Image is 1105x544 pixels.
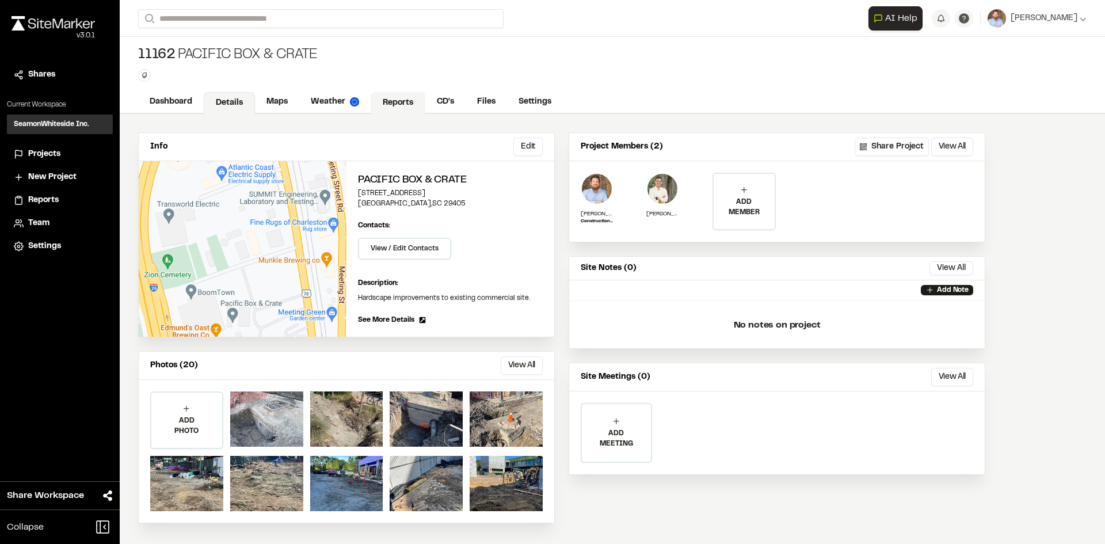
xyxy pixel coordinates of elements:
p: Site Notes (0) [581,262,637,275]
button: View / Edit Contacts [358,238,451,260]
button: Edit [513,138,543,156]
h2: Pacific Box & Crate [358,173,543,188]
span: Settings [28,240,61,253]
span: Shares [28,69,55,81]
a: New Project [14,171,106,184]
div: Pacific Box & Crate [138,46,318,64]
a: Files [466,91,507,113]
a: Reports [371,92,425,114]
span: See More Details [358,315,414,325]
img: Jake Wastler [646,173,679,205]
p: Construction Admin Field Representative II [581,218,613,225]
button: View All [501,356,543,375]
span: Projects [28,148,60,161]
span: 11162 [138,46,176,64]
button: Search [138,9,159,28]
p: Photos (20) [150,359,198,372]
button: View All [929,261,973,275]
p: ADD MEETING [582,428,651,449]
a: Shares [14,69,106,81]
p: [PERSON_NAME] [646,210,679,218]
p: Add Note [937,285,969,295]
p: [GEOGRAPHIC_DATA] , SC 29405 [358,199,543,209]
a: Details [204,92,255,114]
span: Share Workspace [7,489,84,503]
div: Oh geez...please don't... [12,31,95,41]
a: Reports [14,194,106,207]
p: No notes on project [578,307,976,344]
button: Edit Tags [138,69,151,82]
a: Weather [299,91,371,113]
p: ADD MEMBER [714,197,775,218]
a: Team [14,217,106,230]
p: [PERSON_NAME] [581,210,613,218]
p: Site Meetings (0) [581,371,650,383]
button: Share Project [855,138,929,156]
p: Contacts: [358,220,390,231]
p: Description: [358,278,543,288]
span: Collapse [7,520,44,534]
img: rebrand.png [12,16,95,31]
button: [PERSON_NAME] [988,9,1087,28]
button: View All [931,138,973,156]
p: ADD PHOTO [151,416,222,436]
p: Info [150,140,167,153]
p: Hardscape improvements to existing commercial site. [358,293,543,303]
span: Team [28,217,49,230]
p: [STREET_ADDRESS] [358,188,543,199]
button: Open AI Assistant [868,6,923,31]
p: Current Workspace [7,100,113,110]
a: Settings [507,91,563,113]
h3: SeamonWhiteside Inc. [14,119,89,130]
span: New Project [28,171,77,184]
div: Open AI Assistant [868,6,927,31]
a: Dashboard [138,91,204,113]
p: Project Members (2) [581,140,663,153]
a: Settings [14,240,106,253]
span: [PERSON_NAME] [1011,12,1077,25]
span: Reports [28,194,59,207]
a: Projects [14,148,106,161]
img: precipai.png [350,97,359,106]
button: View All [931,368,973,386]
img: User [988,9,1006,28]
span: AI Help [885,12,917,25]
a: Maps [255,91,299,113]
a: CD's [425,91,466,113]
img: Shawn Simons [581,173,613,205]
